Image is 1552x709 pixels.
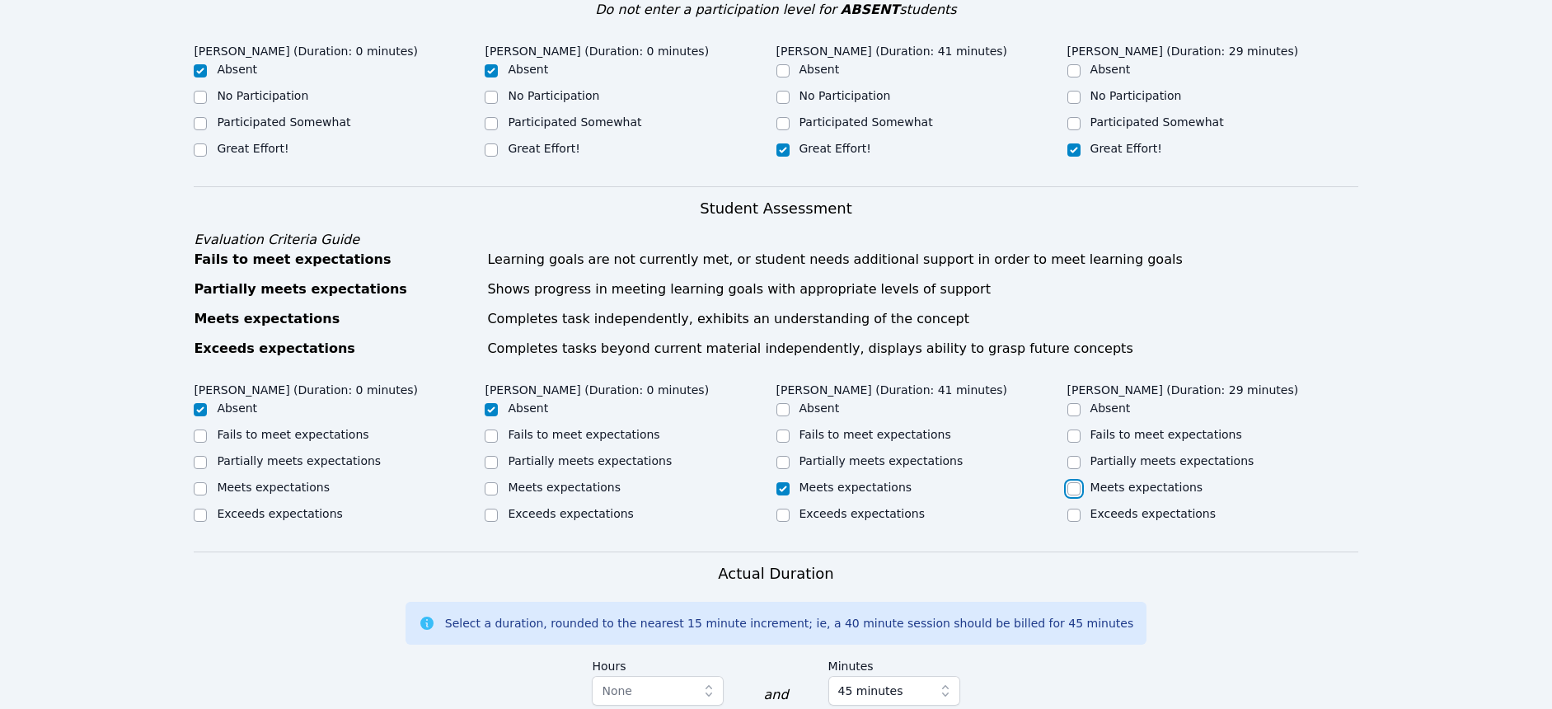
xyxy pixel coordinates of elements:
[592,676,724,706] button: None
[508,63,548,76] label: Absent
[487,250,1357,270] div: Learning goals are not currently met, or student needs additional support in order to meet learni...
[487,339,1357,359] div: Completes tasks beyond current material independently, displays ability to grasp future concepts
[217,507,342,520] label: Exceeds expectations
[1067,36,1299,61] legend: [PERSON_NAME] (Duration: 29 minutes)
[799,507,925,520] label: Exceeds expectations
[217,63,257,76] label: Absent
[1090,481,1203,494] label: Meets expectations
[799,454,964,467] label: Partially meets expectations
[799,89,891,102] label: No Participation
[485,36,709,61] legend: [PERSON_NAME] (Duration: 0 minutes)
[1090,115,1224,129] label: Participated Somewhat
[799,401,840,415] label: Absent
[217,115,350,129] label: Participated Somewhat
[487,309,1357,329] div: Completes task independently, exhibits an understanding of the concept
[1090,63,1131,76] label: Absent
[799,63,840,76] label: Absent
[1090,507,1216,520] label: Exceeds expectations
[1090,142,1162,155] label: Great Effort!
[217,89,308,102] label: No Participation
[508,142,579,155] label: Great Effort!
[828,676,960,706] button: 45 minutes
[217,481,330,494] label: Meets expectations
[841,2,899,17] span: ABSENT
[602,684,632,697] span: None
[194,36,418,61] legend: [PERSON_NAME] (Duration: 0 minutes)
[485,375,709,400] legend: [PERSON_NAME] (Duration: 0 minutes)
[1090,454,1254,467] label: Partially meets expectations
[508,454,672,467] label: Partially meets expectations
[838,681,903,701] span: 45 minutes
[718,562,833,585] h3: Actual Duration
[592,651,724,676] label: Hours
[776,36,1008,61] legend: [PERSON_NAME] (Duration: 41 minutes)
[217,428,368,441] label: Fails to meet expectations
[194,309,477,329] div: Meets expectations
[508,115,641,129] label: Participated Somewhat
[194,230,1357,250] div: Evaluation Criteria Guide
[799,428,951,441] label: Fails to meet expectations
[1090,428,1242,441] label: Fails to meet expectations
[508,481,621,494] label: Meets expectations
[508,89,599,102] label: No Participation
[828,651,960,676] label: Minutes
[508,401,548,415] label: Absent
[776,375,1008,400] legend: [PERSON_NAME] (Duration: 41 minutes)
[1090,401,1131,415] label: Absent
[508,507,633,520] label: Exceeds expectations
[445,615,1133,632] div: Select a duration, rounded to the nearest 15 minute increment; ie, a 40 minute session should be ...
[487,279,1357,299] div: Shows progress in meeting learning goals with appropriate levels of support
[217,401,257,415] label: Absent
[799,142,871,155] label: Great Effort!
[194,339,477,359] div: Exceeds expectations
[763,685,788,705] div: and
[1067,375,1299,400] legend: [PERSON_NAME] (Duration: 29 minutes)
[217,454,381,467] label: Partially meets expectations
[194,375,418,400] legend: [PERSON_NAME] (Duration: 0 minutes)
[194,197,1357,220] h3: Student Assessment
[217,142,288,155] label: Great Effort!
[194,279,477,299] div: Partially meets expectations
[799,481,912,494] label: Meets expectations
[1090,89,1182,102] label: No Participation
[799,115,933,129] label: Participated Somewhat
[508,428,659,441] label: Fails to meet expectations
[194,250,477,270] div: Fails to meet expectations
